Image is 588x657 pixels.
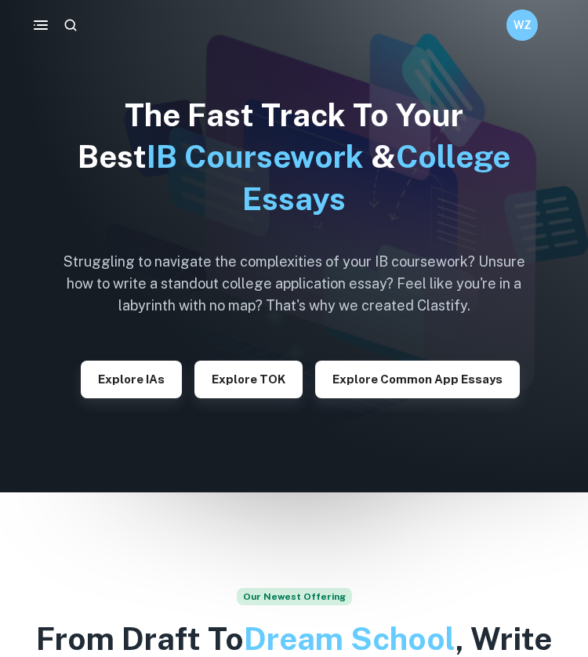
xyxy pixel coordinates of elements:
[194,361,303,398] button: Explore TOK
[81,371,182,386] a: Explore IAs
[194,371,303,386] a: Explore TOK
[51,94,537,220] h1: The Fast Track To Your Best &
[81,361,182,398] button: Explore IAs
[51,251,537,317] h6: Struggling to navigate the complexities of your IB coursework? Unsure how to write a standout col...
[244,620,456,657] span: Dream School
[242,138,510,216] span: College Essays
[237,588,352,605] span: Our Newest Offering
[147,138,364,175] span: IB Coursework
[506,9,538,41] button: WZ
[315,371,520,386] a: Explore Common App essays
[514,16,532,34] h6: WZ
[315,361,520,398] button: Explore Common App essays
